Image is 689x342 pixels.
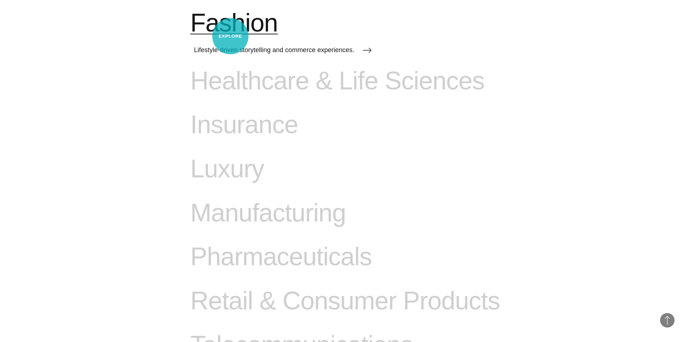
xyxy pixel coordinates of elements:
[190,286,500,330] a: Retail & Consumer Products
[190,110,298,140] span: Insurance
[190,8,278,38] span: Fashion
[190,242,374,286] a: Pharmaceuticals
[660,313,675,328] button: Back to Top
[190,286,500,316] span: Retail & Consumer Products
[194,46,354,54] span: Lifestyle-driven storytelling and commerce experiences.
[190,66,484,110] a: Healthcare & Life Sciences
[190,8,371,66] a: Fashion Lifestyle-driven storytelling and commerce experiences.
[190,154,374,198] a: Luxury
[190,110,374,154] a: Insurance
[190,198,346,228] span: Manufacturing
[190,242,372,272] span: Pharmaceuticals
[190,66,484,96] span: Healthcare & Life Sciences
[190,154,264,184] span: Luxury
[190,198,374,242] a: Manufacturing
